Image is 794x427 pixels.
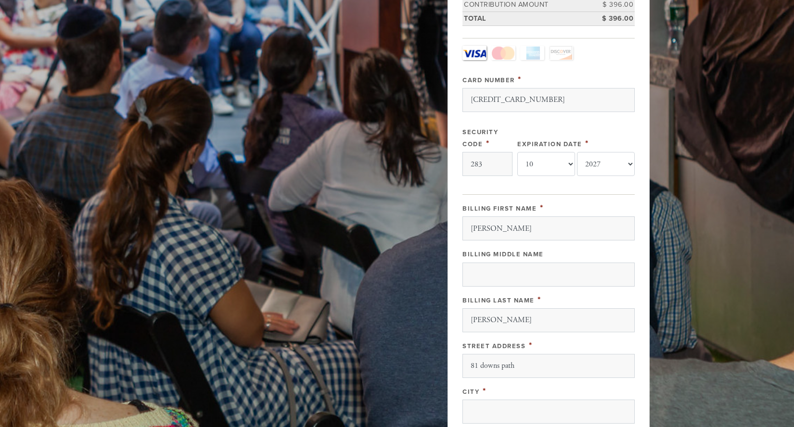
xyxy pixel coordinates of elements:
select: Expiration Date year [577,152,635,176]
label: Security Code [462,128,498,148]
span: This field is required. [529,340,533,351]
span: This field is required. [486,138,490,149]
a: Amex [520,46,544,60]
span: This field is required. [540,202,544,213]
label: Card Number [462,76,515,84]
span: This field is required. [518,74,522,85]
label: Billing Last Name [462,297,535,304]
label: Street Address [462,342,525,350]
span: This field is required. [538,294,541,305]
label: Billing Middle Name [462,251,544,258]
a: Visa [462,46,487,60]
label: Expiration Date [517,140,582,148]
span: This field is required. [585,138,589,149]
select: Expiration Date month [517,152,575,176]
label: City [462,388,479,396]
td: $ 396.00 [591,12,635,25]
a: MasterCard [491,46,515,60]
td: Total [462,12,591,25]
span: This field is required. [483,386,487,396]
a: Discover [549,46,573,60]
label: Billing First Name [462,205,537,213]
